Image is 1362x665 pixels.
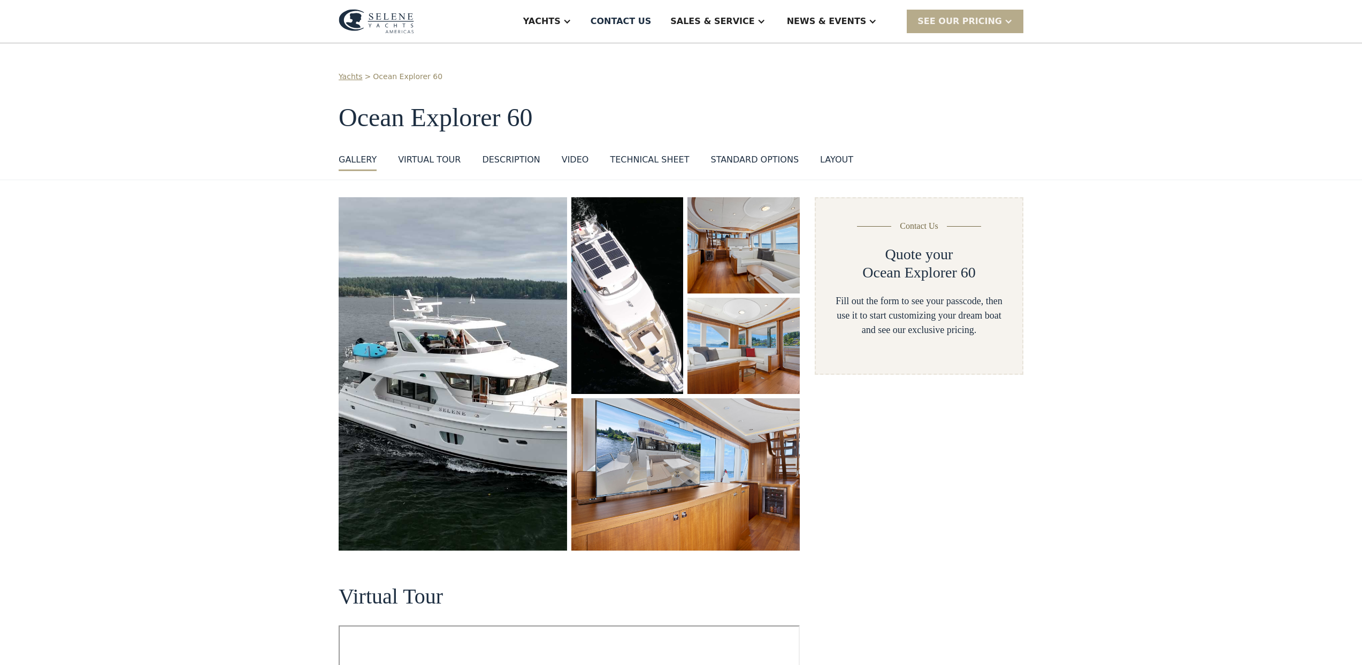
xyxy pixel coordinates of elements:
[339,9,414,34] img: logo
[815,197,1023,375] form: Yacht Detail Page form
[862,264,975,282] h2: Ocean Explorer 60
[670,15,754,28] div: Sales & Service
[687,298,800,394] a: open lightbox
[820,153,853,171] a: layout
[591,15,652,28] div: Contact US
[610,153,689,166] div: Technical sheet
[398,153,461,166] div: VIRTUAL TOUR
[710,153,799,166] div: standard options
[562,153,589,171] a: VIDEO
[339,585,800,608] h2: Virtual Tour
[365,71,371,82] div: >
[900,220,938,233] div: Contact Us
[523,15,561,28] div: Yachts
[885,245,953,264] h2: Quote your
[373,71,442,82] a: Ocean Explorer 60
[339,153,377,166] div: GALLERY
[339,71,363,82] a: Yachts
[562,153,589,166] div: VIDEO
[820,153,853,166] div: layout
[610,153,689,171] a: Technical sheet
[398,153,461,171] a: VIRTUAL TOUR
[482,153,540,171] a: DESCRIPTION
[339,153,377,171] a: GALLERY
[482,153,540,166] div: DESCRIPTION
[571,197,683,394] a: open lightbox
[833,294,1005,337] div: Fill out the form to see your passcode, then use it to start customizing your dream boat and see ...
[571,398,800,551] a: open lightbox
[339,104,1023,132] h1: Ocean Explorer 60
[710,153,799,171] a: standard options
[917,15,1002,28] div: SEE Our Pricing
[787,15,867,28] div: News & EVENTS
[339,197,567,551] a: open lightbox
[907,10,1023,33] div: SEE Our Pricing
[687,197,800,293] a: open lightbox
